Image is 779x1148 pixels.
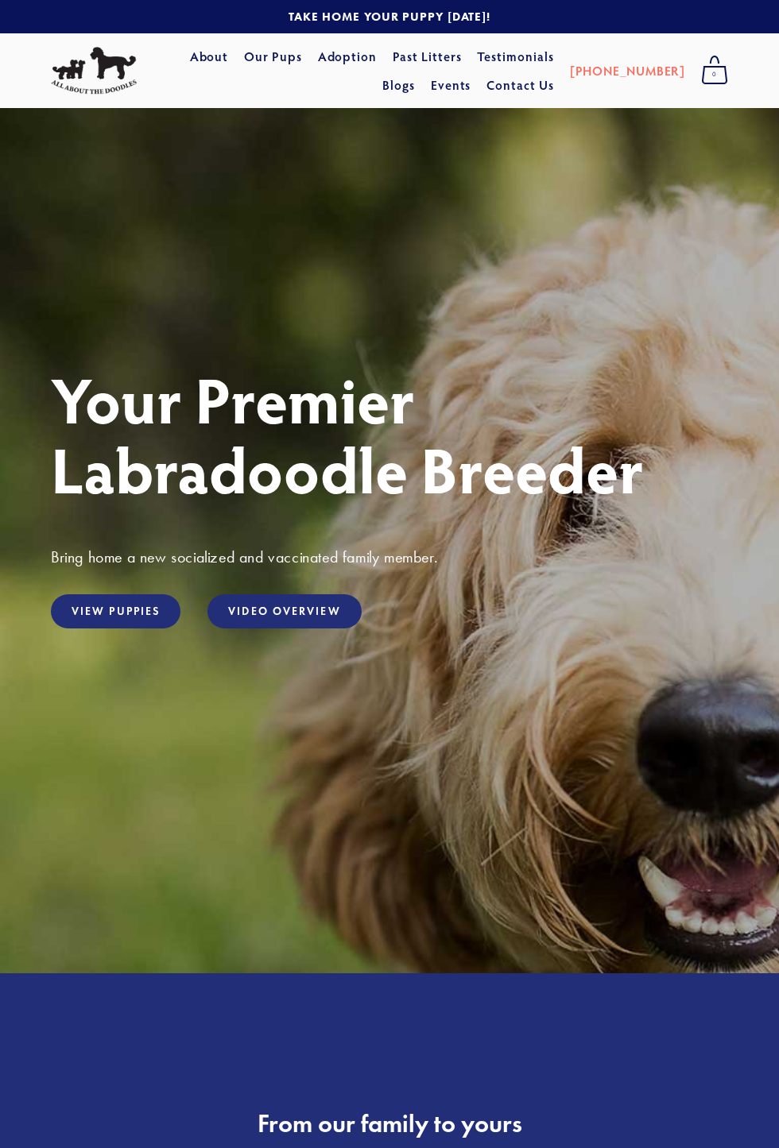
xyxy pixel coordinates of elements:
[51,547,728,567] h3: Bring home a new socialized and vaccinated family member.
[701,64,728,85] span: 0
[693,51,736,91] a: 0 items in cart
[51,364,728,504] h1: Your Premier Labradoodle Breeder
[477,42,554,71] a: Testimonials
[486,71,554,99] a: Contact Us
[207,594,361,628] a: Video Overview
[382,71,415,99] a: Blogs
[51,47,137,95] img: All About The Doodles
[244,42,302,71] a: Our Pups
[570,56,685,85] a: [PHONE_NUMBER]
[51,1108,728,1138] h2: From our family to yours
[431,71,471,99] a: Events
[393,48,462,64] a: Past Litters
[190,42,229,71] a: About
[51,594,180,628] a: View Puppies
[318,42,378,71] a: Adoption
